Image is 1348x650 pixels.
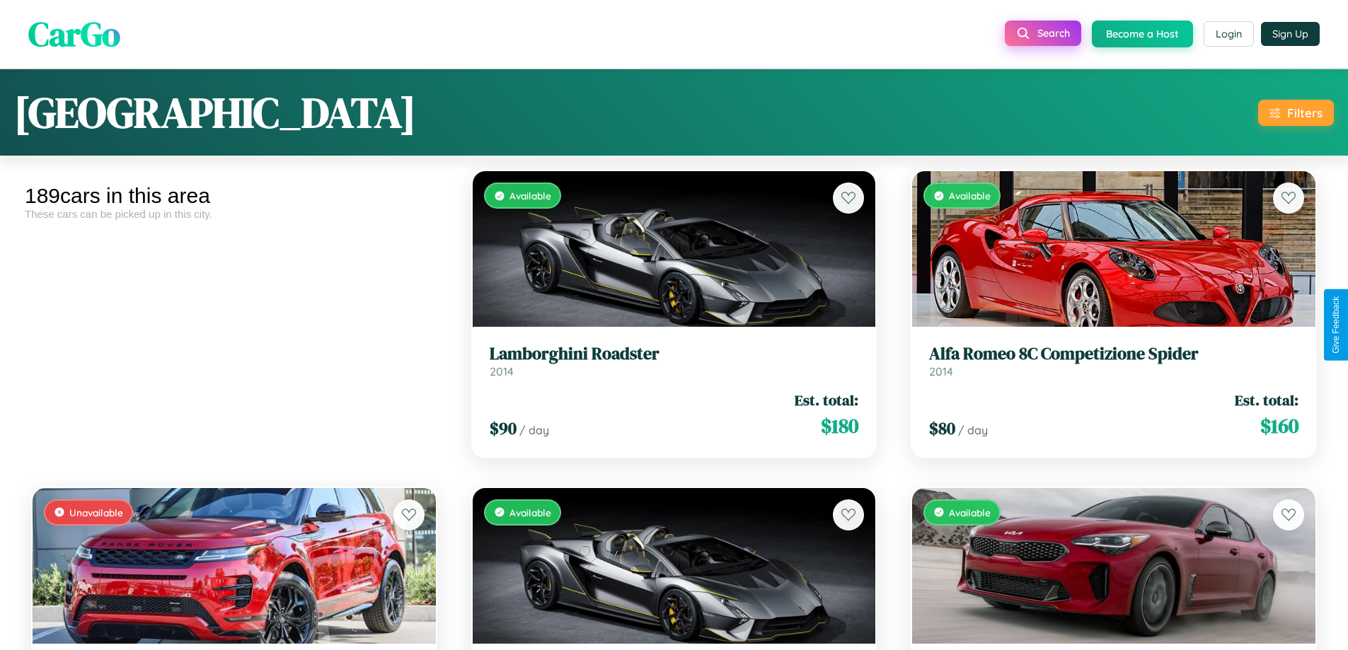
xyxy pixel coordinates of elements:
[509,190,551,202] span: Available
[1204,21,1254,47] button: Login
[821,412,858,440] span: $ 180
[929,344,1298,364] h3: Alfa Romeo 8C Competizione Spider
[795,390,858,410] span: Est. total:
[519,423,549,437] span: / day
[490,344,859,364] h3: Lamborghini Roadster
[1092,21,1193,47] button: Become a Host
[1235,390,1298,410] span: Est. total:
[949,190,991,202] span: Available
[1287,105,1323,120] div: Filters
[509,506,551,518] span: Available
[949,506,991,518] span: Available
[958,423,988,437] span: / day
[69,506,123,518] span: Unavailable
[25,208,444,220] div: These cars can be picked up in this city.
[1005,21,1081,46] button: Search
[1261,22,1320,46] button: Sign Up
[25,184,444,208] div: 189 cars in this area
[490,417,517,440] span: $ 90
[28,11,120,57] span: CarGo
[1331,296,1341,354] div: Give Feedback
[1258,100,1334,126] button: Filters
[929,344,1298,378] a: Alfa Romeo 8C Competizione Spider2014
[929,417,955,440] span: $ 80
[490,344,859,378] a: Lamborghini Roadster2014
[1037,27,1070,40] span: Search
[14,83,416,141] h1: [GEOGRAPHIC_DATA]
[1260,412,1298,440] span: $ 160
[929,364,953,378] span: 2014
[490,364,514,378] span: 2014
